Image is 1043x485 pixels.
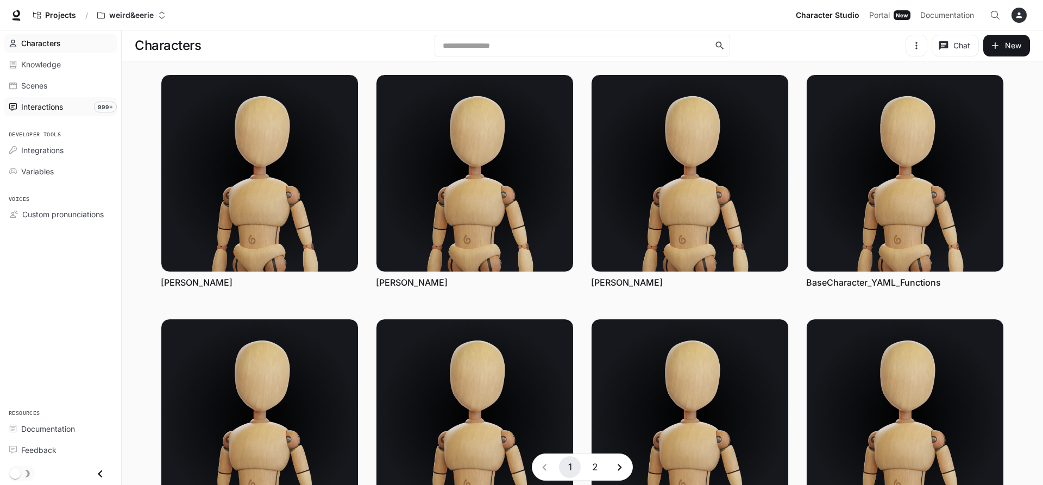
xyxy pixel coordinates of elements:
[22,209,104,220] span: Custom pronunciations
[45,11,76,20] span: Projects
[21,144,64,156] span: Integrations
[4,55,117,74] a: Knowledge
[592,75,788,272] img: Annea Lounatvuori
[376,75,573,272] img: Andreas Spechtl
[865,4,915,26] a: PortalNew
[21,59,61,70] span: Knowledge
[584,456,606,478] button: Go to page 2
[4,205,117,224] a: Custom pronunciations
[4,440,117,459] a: Feedback
[28,4,81,26] a: Go to projects
[984,4,1006,26] button: Open Command Menu
[21,166,54,177] span: Variables
[4,162,117,181] a: Variables
[81,10,92,21] div: /
[21,80,47,91] span: Scenes
[609,456,631,478] button: Go to next page
[796,9,859,22] span: Character Studio
[94,102,117,112] span: 999+
[894,10,910,20] div: New
[983,35,1030,56] button: New
[21,37,61,49] span: Characters
[532,453,633,481] nav: pagination navigation
[916,4,982,26] a: Documentation
[92,4,171,26] button: Open workspace menu
[4,141,117,160] a: Integrations
[21,444,56,456] span: Feedback
[807,75,1003,272] img: BaseCharacter_YAML_Functions
[10,467,21,479] span: Dark mode toggle
[21,423,75,434] span: Documentation
[161,75,358,272] img: Alice Weidel
[806,276,941,288] a: BaseCharacter_YAML_Functions
[4,97,117,116] a: Interactions
[559,456,581,478] button: page 1
[591,276,663,288] a: [PERSON_NAME]
[135,35,201,56] h1: Characters
[4,419,117,438] a: Documentation
[21,101,63,112] span: Interactions
[376,276,448,288] a: [PERSON_NAME]
[791,4,864,26] a: Character Studio
[161,276,233,288] a: [PERSON_NAME]
[109,11,154,20] p: weird&eerie
[920,9,974,22] span: Documentation
[869,9,890,22] span: Portal
[4,76,117,95] a: Scenes
[88,463,112,485] button: Close drawer
[932,35,979,56] button: Chat
[4,34,117,53] a: Characters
